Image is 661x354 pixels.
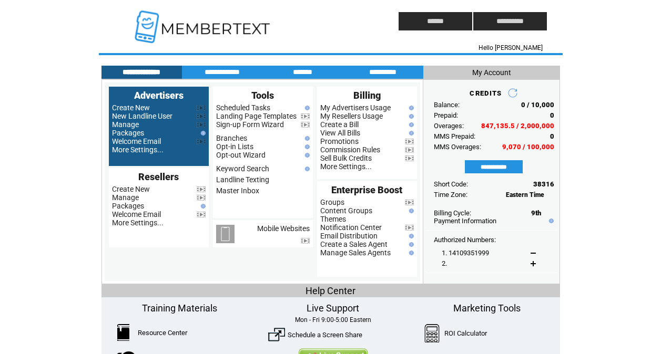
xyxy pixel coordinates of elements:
img: video.png [197,195,206,201]
a: Packages [112,129,144,137]
a: Welcome Email [112,137,161,145]
img: help.gif [302,144,310,149]
a: Create a Bill [320,120,359,129]
span: Authorized Numbers: [434,236,496,244]
a: Create New [112,185,150,193]
img: video.png [197,122,206,128]
img: video.png [405,225,414,231]
span: Help Center [306,285,355,296]
a: Themes [320,215,346,223]
img: help.gif [302,153,310,158]
a: Landline Texting [216,175,269,184]
a: My Advertisers Usage [320,103,391,112]
span: Time Zone: [434,191,467,199]
span: My Account [472,68,511,77]
a: Commission Rules [320,145,380,154]
a: Schedule a Screen Share [288,331,362,339]
img: help.gif [198,204,206,209]
span: 0 [550,132,554,140]
img: video.png [405,155,414,161]
span: 0 [550,111,554,119]
img: video.png [197,139,206,144]
span: Resellers [138,171,179,182]
img: help.gif [406,114,414,119]
a: More Settings... [320,162,372,171]
img: video.png [405,200,414,205]
span: MMS Prepaid: [434,132,475,140]
span: Short Code: [434,180,468,188]
a: Sell Bulk Credits [320,154,372,162]
a: Content Groups [320,206,372,215]
img: help.gif [302,136,310,141]
img: help.gif [406,122,414,127]
a: Packages [112,202,144,210]
img: video.png [301,122,310,128]
span: Marketing Tools [453,303,521,314]
span: Tools [251,90,274,101]
span: Advertisers [134,90,184,101]
img: video.png [197,113,206,119]
a: Manage [112,193,139,202]
span: 1. 14109351999 [442,249,489,257]
img: help.gif [406,251,414,255]
span: 2. [442,259,447,267]
img: help.gif [198,131,206,136]
a: ROI Calculator [444,329,487,337]
span: 9,070 / 100,000 [502,143,554,151]
span: Eastern Time [506,191,544,199]
a: Mobile Websites [257,224,310,233]
img: video.png [301,113,310,119]
a: View All Bills [320,129,360,137]
span: MMS Overages: [434,143,481,151]
a: Opt-out Wizard [216,151,266,159]
a: Opt-in Lists [216,142,253,151]
img: help.gif [302,166,310,171]
img: help.gif [406,242,414,247]
a: Manage Sales Agents [320,248,391,257]
img: mobile-websites.png [216,225,235,243]
a: Manage [112,120,139,129]
img: video.png [197,186,206,192]
img: video.png [197,105,206,111]
img: help.gif [546,218,554,223]
span: Balance: [434,101,460,109]
span: Billing [353,90,381,101]
span: Hello [PERSON_NAME] [479,44,543,51]
span: Billing Cycle: [434,209,471,217]
a: More Settings... [112,218,164,227]
span: 847,135.5 / 2,000,000 [481,122,554,130]
a: Landing Page Templates [216,112,297,120]
a: Groups [320,198,344,206]
img: ResourceCenter.png [117,324,129,341]
a: My Resellers Usage [320,112,383,120]
img: help.gif [406,234,414,238]
a: Notification Center [320,223,382,232]
img: help.gif [302,106,310,110]
a: Payment Information [434,217,496,225]
a: Branches [216,134,247,142]
span: CREDITS [470,89,502,97]
a: Keyword Search [216,164,269,173]
img: video.png [197,212,206,217]
a: Welcome Email [112,210,161,218]
span: Enterprise Boost [331,184,402,195]
span: 0 / 10,000 [521,101,554,109]
a: Create New [112,103,150,112]
span: Mon - Fri 9:00-5:00 Eastern [295,316,371,324]
span: 38316 [533,180,554,188]
img: ScreenShare.png [268,326,285,343]
span: Live Support [307,303,359,314]
a: Email Distribution [320,232,378,240]
span: Training Materials [142,303,217,314]
img: video.png [405,147,414,153]
span: Overages: [434,122,464,130]
img: help.gif [406,106,414,110]
span: Prepaid: [434,111,458,119]
a: Create a Sales Agent [320,240,388,248]
a: New Landline User [112,112,172,120]
a: Scheduled Tasks [216,103,270,112]
img: Calculator.png [424,324,440,342]
a: Promotions [320,137,359,145]
a: Resource Center [138,329,187,337]
a: Master Inbox [216,186,259,195]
